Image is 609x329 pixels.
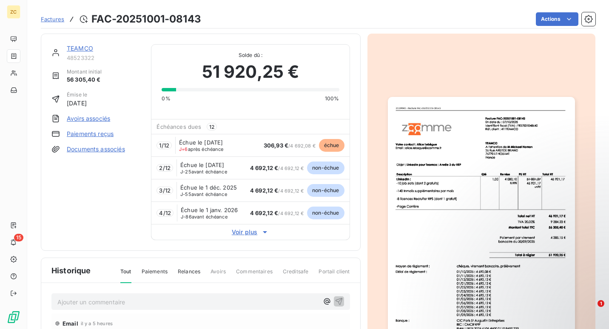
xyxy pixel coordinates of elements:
[67,145,125,153] a: Documents associés
[202,59,299,85] span: 51 920,25 €
[67,91,87,99] span: Émise le
[81,321,113,326] span: il y a 5 heures
[67,54,141,61] span: 48523322
[51,265,91,276] span: Historique
[307,162,344,174] span: non-échue
[236,268,273,282] span: Commentaires
[319,268,350,282] span: Portail client
[211,268,226,282] span: Avoirs
[250,210,279,216] span: 4 692,12 €
[67,114,110,123] a: Avoirs associés
[179,139,223,146] span: Échue le [DATE]
[63,320,78,327] span: Email
[67,130,114,138] a: Paiements reçus
[67,76,102,84] span: 56 305,40 €
[580,300,600,320] iframe: Intercom live chat
[14,234,23,241] span: 15
[151,228,349,236] span: Voir plus
[250,188,304,194] span: / 4 692,12 €
[180,162,224,168] span: Échue le [DATE]
[250,165,304,171] span: / 4 692,12 €
[162,95,170,102] span: 0%
[598,300,604,307] span: 1
[67,68,102,76] span: Montant initial
[250,210,304,216] span: / 4 692,12 €
[142,268,168,282] span: Paiements
[181,214,192,220] span: J-86
[307,184,344,197] span: non-échue
[159,142,169,149] span: 1 / 12
[159,210,171,216] span: 4 / 12
[180,169,227,174] span: avant échéance
[91,11,201,27] h3: FAC-20251001-08143
[159,164,171,171] span: 2 / 12
[181,214,228,219] span: avant échéance
[180,191,191,197] span: J-55
[179,146,188,152] span: J+6
[181,207,238,213] span: Échue le 1 janv. 2026
[325,95,339,102] span: 100%
[67,45,93,52] a: TEAMCO
[264,143,316,149] span: / 4 692,08 €
[250,164,279,171] span: 4 692,12 €
[41,16,64,23] span: Factures
[159,187,171,194] span: 3 / 12
[180,192,227,197] span: avant échéance
[178,268,200,282] span: Relances
[7,5,20,19] div: ZC
[536,12,578,26] button: Actions
[157,123,201,130] span: Échéances dues
[120,268,131,283] span: Tout
[7,310,20,324] img: Logo LeanPay
[207,123,217,130] span: 12
[283,268,309,282] span: Creditsafe
[179,147,224,152] span: après échéance
[180,169,191,175] span: J-25
[67,99,87,108] span: [DATE]
[250,187,279,194] span: 4 692,12 €
[307,207,344,219] span: non-échue
[162,51,339,59] span: Solde dû :
[180,184,237,191] span: Échue le 1 déc. 2025
[264,142,288,149] span: 306,93 €
[319,139,344,152] span: échue
[41,15,64,23] a: Factures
